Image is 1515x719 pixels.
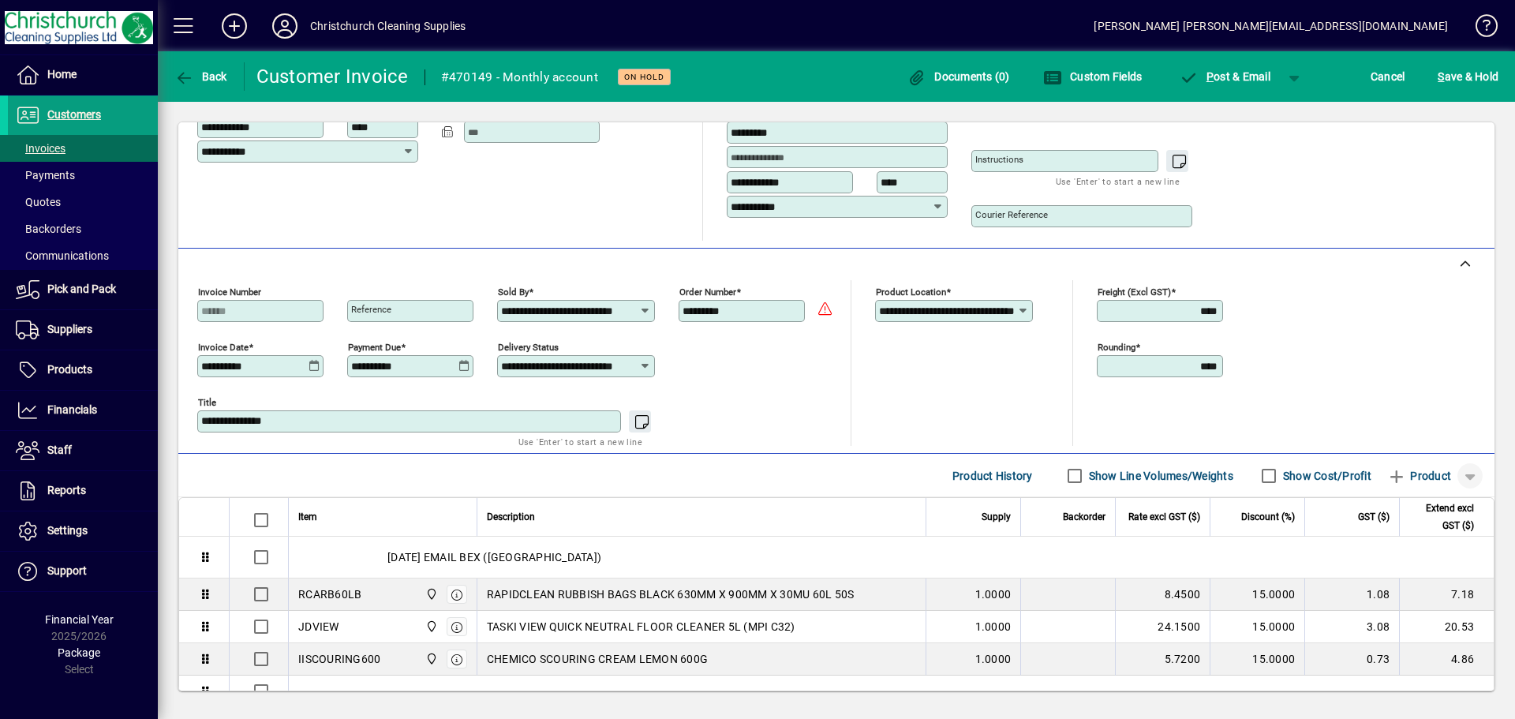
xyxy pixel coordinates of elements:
span: On hold [624,72,664,82]
div: #470149 - Monthly account [441,65,598,90]
td: 4.86 [1399,643,1494,676]
span: TASKI VIEW QUICK NEUTRAL FLOOR CLEANER 5L (MPI C32) [487,619,795,635]
button: Add [209,12,260,40]
td: 1.08 [1304,579,1399,611]
span: Product [1387,463,1451,489]
span: GST ($) [1358,508,1390,526]
mat-label: Sold by [498,286,529,298]
span: Package [58,646,100,659]
mat-label: Product location [876,286,946,298]
div: Customer Invoice [256,64,409,89]
mat-label: Instructions [975,154,1023,165]
div: [PERSON_NAME] [PERSON_NAME][EMAIL_ADDRESS][DOMAIN_NAME] [1094,13,1448,39]
mat-hint: Use 'Enter' to start a new line [518,433,642,451]
button: Profile [260,12,310,40]
span: Documents (0) [907,70,1010,83]
a: Products [8,350,158,390]
label: Show Line Volumes/Weights [1086,468,1233,484]
span: Pick and Pack [47,283,116,295]
a: Quotes [8,189,158,215]
a: Knowledge Base [1464,3,1495,54]
td: 20.53 [1399,611,1494,643]
span: Back [174,70,227,83]
span: Suppliers [47,323,92,335]
span: 1.0000 [975,651,1012,667]
td: 15.0000 [1210,611,1304,643]
td: 0.73 [1304,643,1399,676]
span: Invoices [16,142,65,155]
a: Support [8,552,158,591]
div: RCARB60LB [298,586,361,602]
mat-hint: Use 'Enter' to start a new line [1056,172,1180,190]
mat-label: Delivery status [498,342,559,353]
span: Settings [47,524,88,537]
button: Post & Email [1171,62,1278,91]
button: Cancel [1367,62,1409,91]
span: Quotes [16,196,61,208]
span: Financial Year [45,613,114,626]
a: Backorders [8,215,158,242]
span: Payments [16,169,75,182]
app-page-header-button: Back [158,62,245,91]
button: Custom Fields [1039,62,1147,91]
mat-label: Invoice number [198,286,261,298]
span: Backorders [16,223,81,235]
a: Payments [8,162,158,189]
label: Show Cost/Profit [1280,468,1371,484]
a: Invoices [8,135,158,162]
button: Product [1379,462,1459,490]
a: Financials [8,391,158,430]
span: P [1206,70,1214,83]
div: 24.1500 [1125,619,1200,635]
span: RAPIDCLEAN RUBBISH BAGS BLACK 630MM X 900MM X 30MU 60L 50S [487,586,855,602]
span: Product History [952,463,1033,489]
mat-label: Reference [351,304,391,315]
span: Christchurch Cleaning Supplies Ltd [421,650,440,668]
a: Reports [8,471,158,511]
span: Christchurch Cleaning Supplies Ltd [421,586,440,603]
td: 15.0000 [1210,643,1304,676]
span: Extend excl GST ($) [1409,500,1474,534]
span: CHEMICO SCOURING CREAM LEMON 600G [487,651,708,667]
a: Communications [8,242,158,269]
button: Documents (0) [903,62,1014,91]
mat-label: Freight (excl GST) [1098,286,1171,298]
div: 8.4500 [1125,586,1200,602]
td: 15.0000 [1210,579,1304,611]
button: Back [170,62,231,91]
a: Pick and Pack [8,270,158,309]
span: Products [47,363,92,376]
td: 7.18 [1399,579,1494,611]
button: Save & Hold [1434,62,1502,91]
span: Supply [982,508,1011,526]
span: Description [487,508,535,526]
mat-label: Title [198,397,216,408]
mat-label: Order number [679,286,736,298]
span: Item [298,508,317,526]
td: 3.08 [1304,611,1399,643]
span: Backorder [1063,508,1105,526]
span: ost & Email [1179,70,1270,83]
div: [DATE] EMAIL BEX ([GEOGRAPHIC_DATA]) [289,537,1494,578]
div: 5.7200 [1125,651,1200,667]
span: Communications [16,249,109,262]
a: Settings [8,511,158,551]
span: Reports [47,484,86,496]
mat-label: Courier Reference [975,209,1048,220]
span: Discount (%) [1241,508,1295,526]
div: IISCOURING600 [298,651,380,667]
span: Christchurch Cleaning Supplies Ltd [421,618,440,635]
span: Support [47,564,87,577]
span: Home [47,68,77,81]
span: Financials [47,403,97,416]
div: Christchurch Cleaning Supplies [310,13,466,39]
a: Staff [8,431,158,470]
a: Home [8,55,158,95]
span: Cancel [1371,64,1405,89]
span: ave & Hold [1438,64,1498,89]
div: JDVIEW [298,619,339,635]
span: Customers [47,108,101,121]
span: Custom Fields [1043,70,1143,83]
mat-label: Rounding [1098,342,1135,353]
a: Suppliers [8,310,158,350]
